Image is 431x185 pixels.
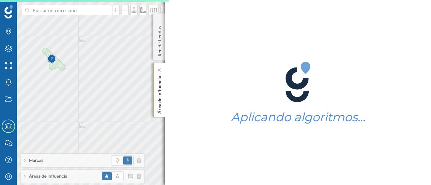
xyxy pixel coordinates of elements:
[4,5,13,18] img: Geoblink Logo
[156,73,163,114] p: Área de influencia
[29,157,43,164] span: Marcas
[156,24,163,56] p: Red de tiendas
[29,173,67,179] span: Áreas de influencia
[231,111,365,124] h1: Aplicando algoritmos…
[47,53,56,66] img: Marker
[13,5,37,11] span: Soporte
